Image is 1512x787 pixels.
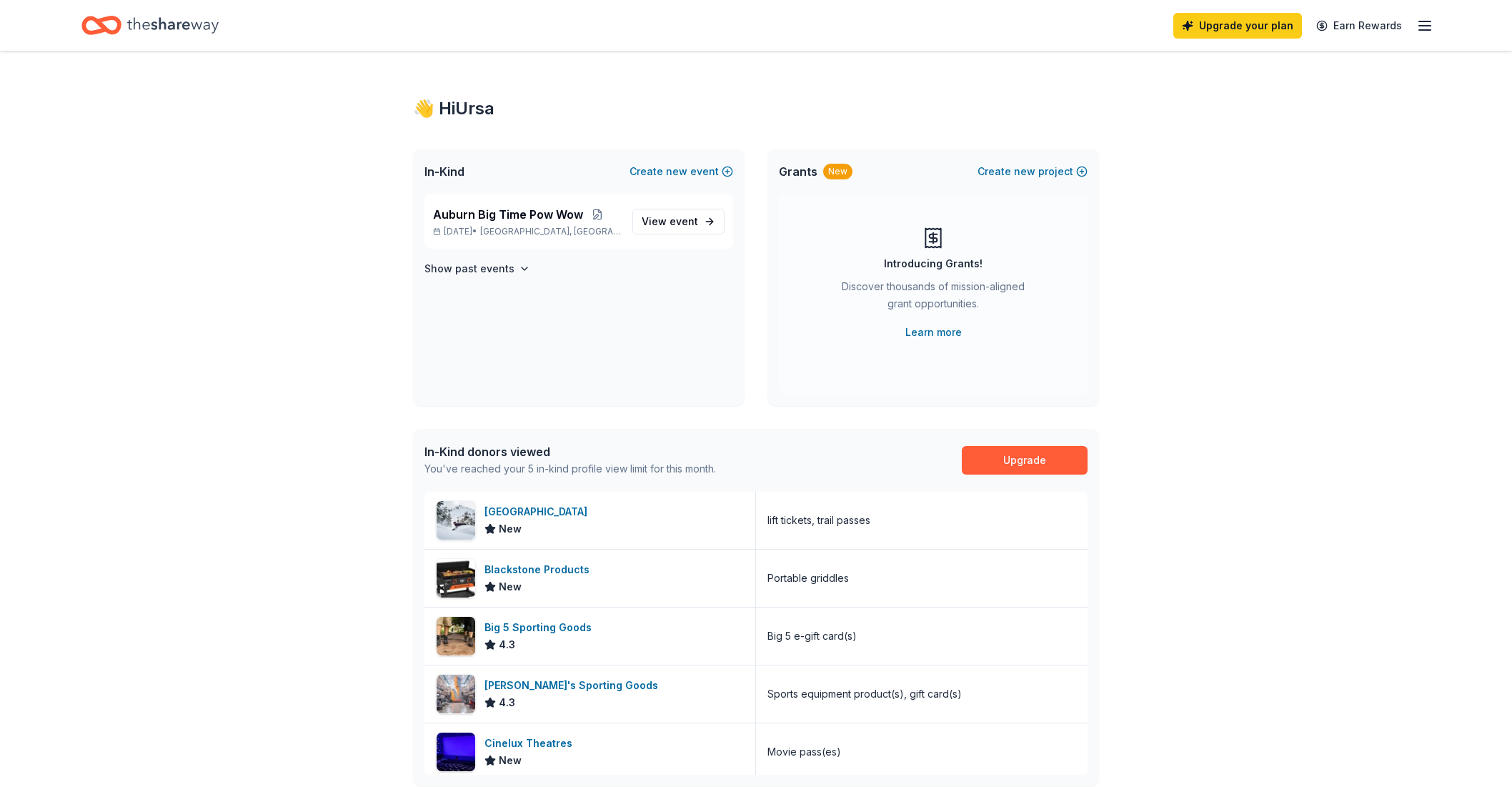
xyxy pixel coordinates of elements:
[484,503,593,520] div: [GEOGRAPHIC_DATA]
[630,163,733,180] button: Createnewevent
[767,570,849,587] div: Portable griddles
[499,578,522,595] span: New
[433,226,621,237] p: [DATE] •
[905,324,962,341] a: Learn more
[1173,13,1302,39] a: Upgrade your plan
[767,685,962,703] div: Sports equipment product(s), gift card(s)
[484,619,597,636] div: Big 5 Sporting Goods
[670,215,698,227] span: event
[484,735,578,752] div: Cinelux Theatres
[437,675,475,713] img: Image for Dick's Sporting Goods
[484,677,664,694] div: [PERSON_NAME]'s Sporting Goods
[424,443,716,460] div: In-Kind donors viewed
[437,733,475,771] img: Image for Cinelux Theatres
[666,163,687,180] span: new
[499,694,515,711] span: 4.3
[884,255,983,272] div: Introducing Grants!
[767,628,857,645] div: Big 5 e-gift card(s)
[642,213,698,230] span: View
[424,260,514,277] h4: Show past events
[1014,163,1035,180] span: new
[962,446,1088,475] a: Upgrade
[499,636,515,653] span: 4.3
[437,501,475,540] img: Image for Sugar Bowl Resort
[767,512,870,529] div: lift tickets, trail passes
[1308,13,1411,39] a: Earn Rewards
[632,209,725,234] a: View event
[480,226,621,237] span: [GEOGRAPHIC_DATA], [GEOGRAPHIC_DATA]
[499,752,522,769] span: New
[779,163,817,180] span: Grants
[978,163,1088,180] button: Createnewproject
[424,260,530,277] button: Show past events
[499,520,522,538] span: New
[424,163,464,180] span: In-Kind
[437,559,475,598] img: Image for Blackstone Products
[433,206,583,223] span: Auburn Big Time Pow Wow
[836,278,1030,318] div: Discover thousands of mission-aligned grant opportunities.
[484,561,595,578] div: Blackstone Products
[424,460,716,477] div: You've reached your 5 in-kind profile view limit for this month.
[767,743,841,761] div: Movie pass(es)
[437,617,475,655] img: Image for Big 5 Sporting Goods
[413,97,1099,120] div: 👋 Hi Ursa
[81,9,219,42] a: Home
[823,164,852,179] div: New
